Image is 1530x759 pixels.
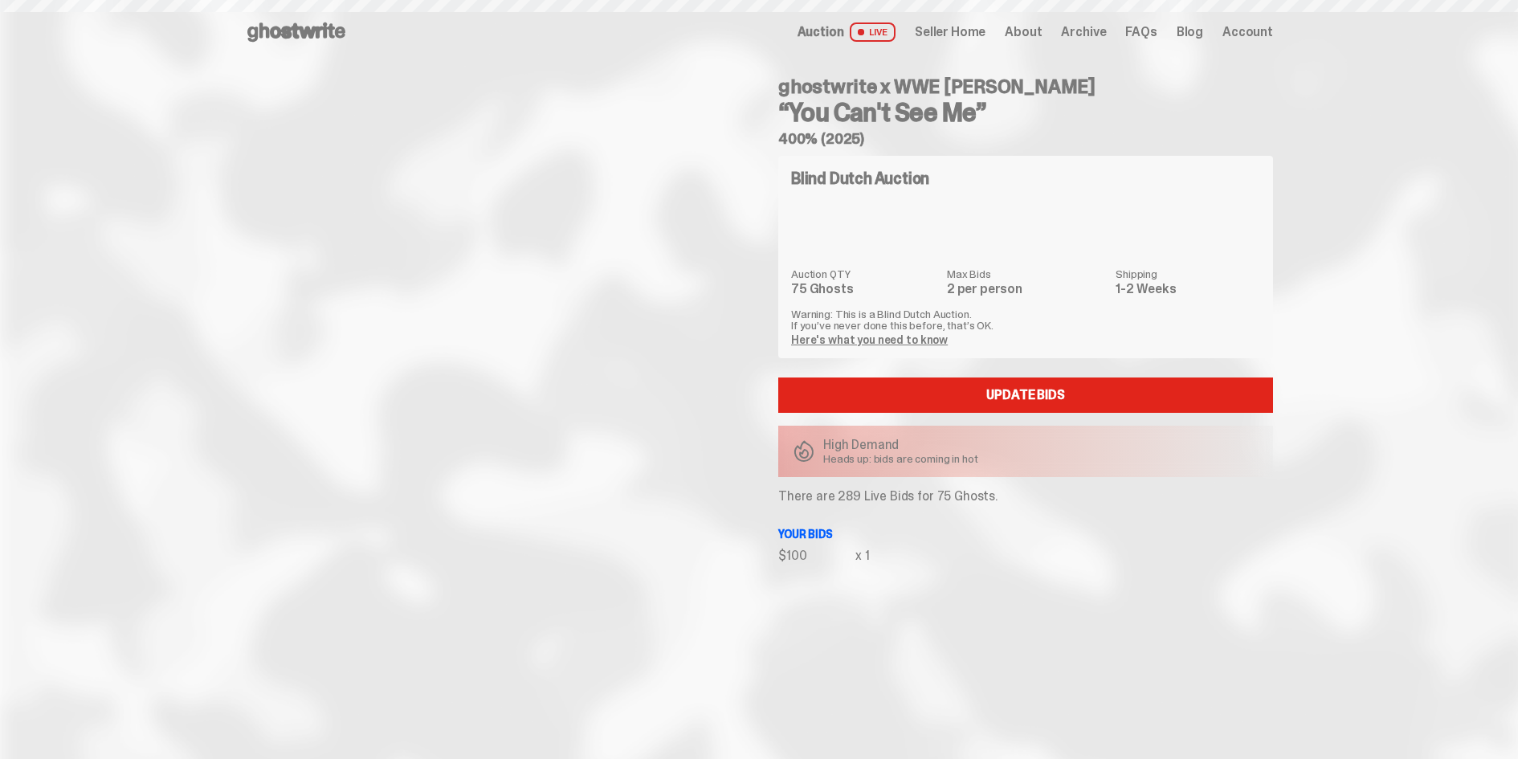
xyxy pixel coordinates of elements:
a: Archive [1061,26,1106,39]
dt: Auction QTY [791,268,937,280]
a: Auction LIVE [798,22,896,42]
dt: Max Bids [947,268,1106,280]
p: There are 289 Live Bids for 75 Ghosts. [778,490,1273,503]
a: Here's what you need to know [791,333,948,347]
h4: Blind Dutch Auction [791,170,929,186]
dt: Shipping [1116,268,1260,280]
div: $100 [778,549,855,562]
a: Seller Home [915,26,985,39]
a: About [1005,26,1042,39]
a: Account [1222,26,1273,39]
h3: “You Can't See Me” [778,100,1273,125]
p: Your bids [778,528,1273,540]
dd: 2 per person [947,283,1106,296]
dd: 75 Ghosts [791,283,937,296]
dd: 1-2 Weeks [1116,283,1260,296]
span: Auction [798,26,844,39]
h5: 400% (2025) [778,132,1273,146]
h4: ghostwrite x WWE [PERSON_NAME] [778,77,1273,96]
div: x 1 [855,549,870,562]
p: High Demand [823,439,978,451]
a: FAQs [1125,26,1157,39]
a: Update Bids [778,377,1273,413]
span: LIVE [850,22,896,42]
a: Blog [1177,26,1203,39]
p: Warning: This is a Blind Dutch Auction. If you’ve never done this before, that’s OK. [791,308,1260,331]
p: Heads up: bids are coming in hot [823,453,978,464]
